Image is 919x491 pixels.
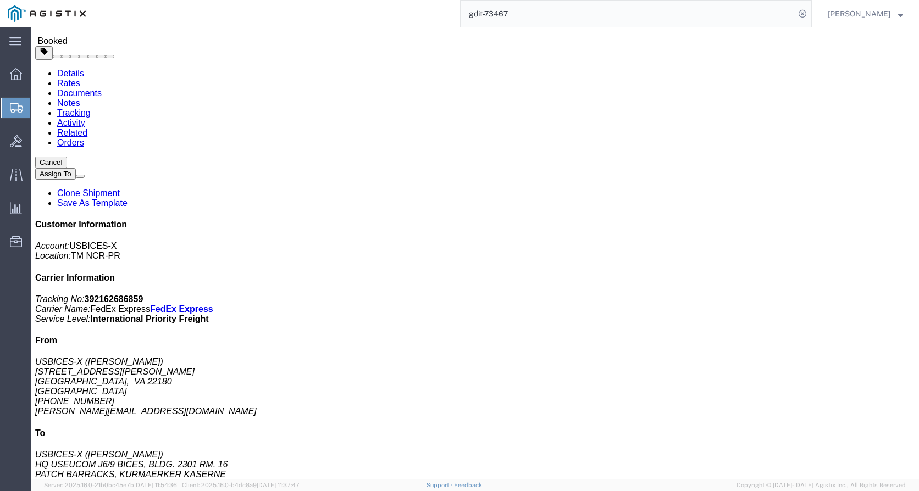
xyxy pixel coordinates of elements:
span: [DATE] 11:54:36 [134,482,177,488]
span: Server: 2025.16.0-21b0bc45e7b [44,482,177,488]
button: [PERSON_NAME] [827,7,904,20]
span: Copyright © [DATE]-[DATE] Agistix Inc., All Rights Reserved [737,481,906,490]
a: Support [427,482,454,488]
input: Search for shipment number, reference number [461,1,795,27]
a: Feedback [454,482,482,488]
span: Client: 2025.16.0-b4dc8a9 [182,482,300,488]
iframe: FS Legacy Container [31,27,919,479]
span: [DATE] 11:37:47 [257,482,300,488]
span: Rhonda Seales [828,8,890,20]
img: logo [8,5,86,22]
